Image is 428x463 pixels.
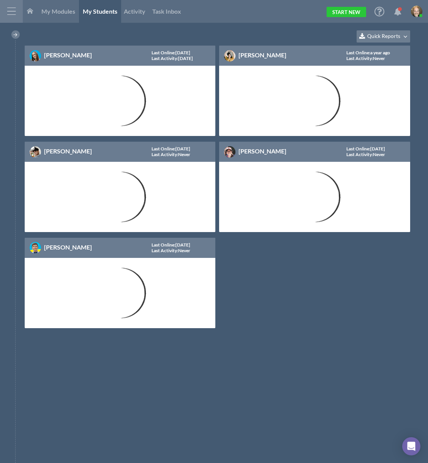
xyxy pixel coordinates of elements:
[44,51,92,58] a: [PERSON_NAME]
[152,248,190,253] div: : Never
[152,146,193,152] div: : [DATE]
[224,146,235,158] img: image
[224,50,235,62] img: image
[152,146,174,152] span: Last Online
[152,50,193,55] div: : [DATE]
[367,33,400,40] span: Quick Reports
[30,50,41,62] img: image
[327,7,366,17] a: Start New
[30,242,41,253] img: image
[124,8,145,15] span: Activity
[283,166,346,228] img: Loading...
[41,8,75,15] span: My Modules
[152,56,193,61] div: : [DATE]
[89,262,152,324] img: Loading...
[346,56,385,61] div: : Never
[152,8,181,15] span: Task Inbox
[152,55,177,61] span: Last Activity
[152,242,174,248] span: Last Online
[357,30,410,43] button: Quick Reports
[346,50,393,55] div: : a year ago
[89,70,152,132] img: Loading...
[346,50,369,55] span: Last Online
[89,166,152,228] img: Loading...
[152,50,174,55] span: Last Online
[346,55,372,61] span: Last Activity
[346,146,388,152] div: : [DATE]
[346,152,372,157] span: Last Activity
[152,242,193,248] div: : [DATE]
[283,70,346,132] img: Loading...
[44,147,92,155] a: [PERSON_NAME]
[238,147,286,155] a: [PERSON_NAME]
[346,146,369,152] span: Last Online
[411,6,422,17] img: image
[152,152,190,157] div: : Never
[238,51,286,58] a: [PERSON_NAME]
[30,146,41,158] img: image
[402,437,420,455] div: Open Intercom Messenger
[44,243,92,251] a: [PERSON_NAME]
[152,152,177,157] span: Last Activity
[346,152,385,157] div: : Never
[83,8,117,15] span: My Students
[152,248,177,253] span: Last Activity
